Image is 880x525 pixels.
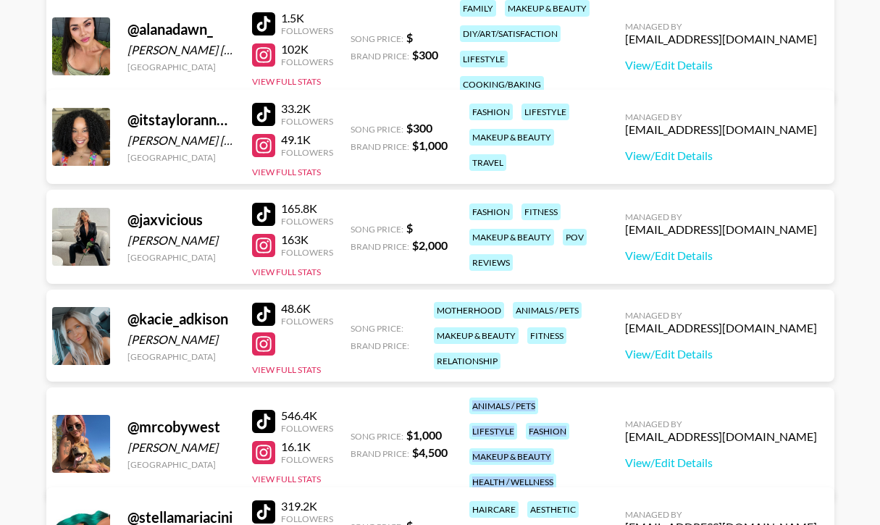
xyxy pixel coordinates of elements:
div: pov [563,229,587,245]
span: Song Price: [351,431,403,442]
div: makeup & beauty [434,327,519,344]
div: fitness [527,327,566,344]
div: [EMAIL_ADDRESS][DOMAIN_NAME] [625,222,817,237]
a: View/Edit Details [625,248,817,263]
div: Followers [281,25,333,36]
span: Song Price: [351,124,403,135]
div: 1.5K [281,11,333,25]
span: Brand Price: [351,141,409,152]
span: Brand Price: [351,51,409,62]
div: [EMAIL_ADDRESS][DOMAIN_NAME] [625,429,817,444]
div: 102K [281,42,333,56]
div: [GEOGRAPHIC_DATA] [127,459,235,470]
div: lifestyle [469,423,517,440]
div: Followers [281,116,333,127]
div: 33.2K [281,101,333,116]
span: Brand Price: [351,340,409,351]
div: [PERSON_NAME] [127,440,235,455]
div: fitness [521,203,561,220]
strong: $ 1,000 [406,428,442,442]
div: @ itstayloranne__ [127,111,235,129]
div: 163K [281,232,333,247]
div: @ jaxvicious [127,211,235,229]
div: lifestyle [460,51,508,67]
div: [GEOGRAPHIC_DATA] [127,351,235,362]
div: 49.1K [281,133,333,147]
div: Managed By [625,211,817,222]
div: Followers [281,147,333,158]
div: [PERSON_NAME] [PERSON_NAME] [127,43,235,57]
div: Managed By [625,21,817,32]
div: [GEOGRAPHIC_DATA] [127,62,235,72]
div: Followers [281,316,333,327]
div: [EMAIL_ADDRESS][DOMAIN_NAME] [625,122,817,137]
button: View Full Stats [252,364,321,375]
a: View/Edit Details [625,58,817,72]
div: Managed By [625,310,817,321]
div: reviews [469,254,513,271]
div: Followers [281,423,333,434]
div: Followers [281,513,333,524]
button: View Full Stats [252,266,321,277]
strong: $ 1,000 [412,138,448,152]
div: motherhood [434,302,504,319]
div: 48.6K [281,301,333,316]
div: 16.1K [281,440,333,454]
span: Song Price: [351,224,403,235]
div: @ mrcobywest [127,418,235,436]
div: [PERSON_NAME] [127,332,235,347]
span: Song Price: [351,323,403,334]
a: View/Edit Details [625,455,817,470]
a: View/Edit Details [625,148,817,163]
strong: $ [406,30,413,44]
div: aesthetic [527,501,579,518]
div: makeup & beauty [469,448,554,465]
div: [PERSON_NAME] [127,233,235,248]
div: fashion [469,104,513,120]
div: Followers [281,454,333,465]
div: travel [469,154,506,171]
div: [GEOGRAPHIC_DATA] [127,252,235,263]
div: animals / pets [513,302,582,319]
div: fashion [526,423,569,440]
span: Brand Price: [351,448,409,459]
div: Followers [281,56,333,67]
div: Managed By [625,509,817,520]
div: @ kacie_adkison [127,310,235,328]
button: View Full Stats [252,474,321,484]
div: cooking/baking [460,76,544,93]
strong: $ [406,221,413,235]
span: Brand Price: [351,241,409,252]
button: View Full Stats [252,76,321,87]
strong: $ 300 [412,48,438,62]
button: View Full Stats [252,167,321,177]
strong: $ 300 [406,121,432,135]
strong: $ 4,500 [412,445,448,459]
div: 546.4K [281,408,333,423]
div: Managed By [625,419,817,429]
div: [PERSON_NAME] [PERSON_NAME] [127,133,235,148]
div: Managed By [625,112,817,122]
div: makeup & beauty [469,129,554,146]
div: diy/art/satisfaction [460,25,561,42]
div: animals / pets [469,398,538,414]
strong: $ 2,000 [412,238,448,252]
div: Followers [281,216,333,227]
div: relationship [434,353,500,369]
div: haircare [469,501,519,518]
div: fashion [469,203,513,220]
a: View/Edit Details [625,347,817,361]
div: @ alanadawn_ [127,20,235,38]
div: Followers [281,247,333,258]
div: makeup & beauty [469,229,554,245]
div: 319.2K [281,499,333,513]
span: Song Price: [351,33,403,44]
div: 165.8K [281,201,333,216]
div: [EMAIL_ADDRESS][DOMAIN_NAME] [625,32,817,46]
div: [GEOGRAPHIC_DATA] [127,152,235,163]
div: health / wellness [469,474,556,490]
div: [EMAIL_ADDRESS][DOMAIN_NAME] [625,321,817,335]
div: lifestyle [521,104,569,120]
